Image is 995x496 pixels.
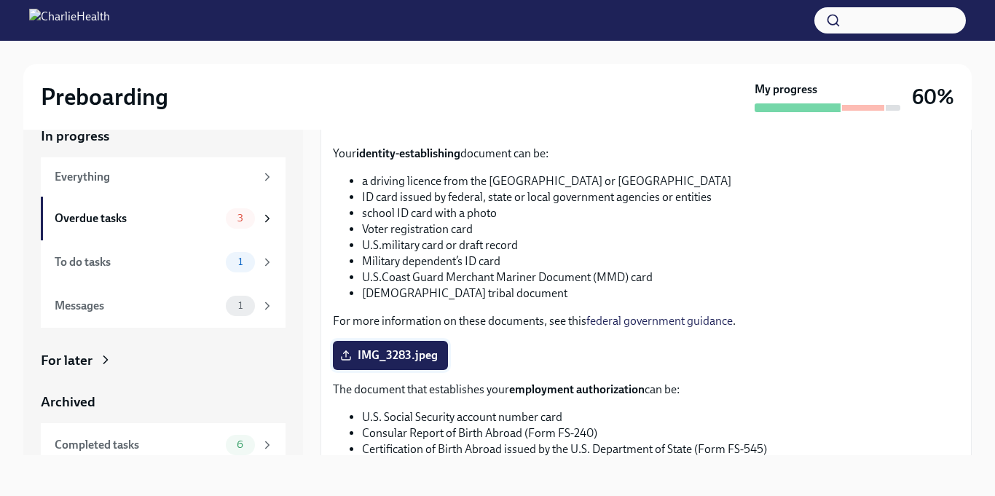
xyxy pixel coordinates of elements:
li: Consular Report of Birth Abroad (Form FS-240) [362,425,959,441]
li: U.S. Social Security account number card [362,409,959,425]
strong: identity-establishing [356,146,460,160]
span: 1 [229,300,251,311]
li: Certification of Birth Abroad issued by the U.S. Department of State (Form FS-545) [362,441,959,457]
li: school ID card with a photo [362,205,959,221]
div: To do tasks [55,254,220,270]
a: Archived [41,393,286,412]
a: Completed tasks6 [41,423,286,467]
span: 3 [229,213,252,224]
img: CharlieHealth [29,9,110,32]
h2: Preboarding [41,82,168,111]
span: IMG_3283.jpeg [343,348,438,363]
p: Your document can be: [333,146,959,162]
div: Everything [55,169,255,185]
li: Voter registration card [362,221,959,237]
li: U.S.military card or draft record [362,237,959,253]
span: 1 [229,256,251,267]
label: IMG_3283.jpeg [333,341,448,370]
a: To do tasks1 [41,240,286,284]
h3: 60% [912,84,954,110]
strong: employment authorization [509,382,645,396]
li: Military dependent’s ID card [362,253,959,269]
p: For more information on these documents, see this . [333,313,959,329]
p: The document that establishes your can be: [333,382,959,398]
div: Completed tasks [55,437,220,453]
span: 6 [228,439,252,450]
a: In progress [41,127,286,146]
li: [DEMOGRAPHIC_DATA] tribal document [362,286,959,302]
a: Overdue tasks3 [41,197,286,240]
li: a driving licence from the [GEOGRAPHIC_DATA] or [GEOGRAPHIC_DATA] [362,173,959,189]
strong: My progress [755,82,817,98]
a: Everything [41,157,286,197]
a: federal government guidance [586,314,733,328]
li: ID card issued by federal, state or local government agencies or entities [362,189,959,205]
div: Overdue tasks [55,210,220,227]
div: For later [41,351,93,370]
div: Messages [55,298,220,314]
a: For later [41,351,286,370]
a: Messages1 [41,284,286,328]
li: U.S.Coast Guard Merchant Mariner Document (MMD) card [362,269,959,286]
